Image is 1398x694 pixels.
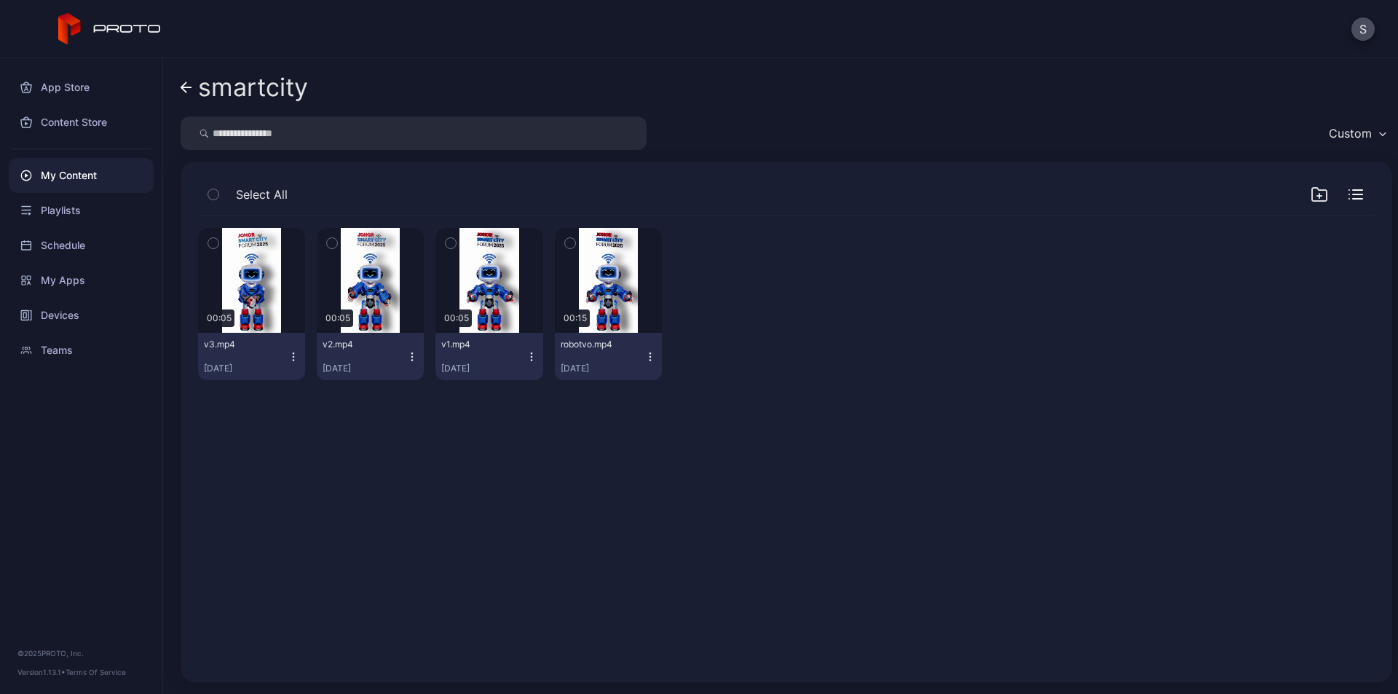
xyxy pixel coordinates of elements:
button: Custom [1322,117,1392,150]
a: Teams [9,333,154,368]
a: My Apps [9,263,154,298]
span: Select All [236,186,288,203]
button: v2.mp4[DATE] [317,333,424,380]
div: v1.mp4 [441,339,521,350]
div: smartcity [198,74,308,101]
div: robotvo.mp4 [561,339,641,350]
a: Playlists [9,193,154,228]
a: smartcity [181,70,308,105]
div: [DATE] [561,363,644,374]
button: robotvo.mp4[DATE] [555,333,662,380]
div: [DATE] [323,363,406,374]
a: Content Store [9,105,154,140]
a: Devices [9,298,154,333]
a: App Store [9,70,154,105]
div: v3.mp4 [204,339,284,350]
div: v2.mp4 [323,339,403,350]
span: Version 1.13.1 • [17,668,66,677]
div: [DATE] [204,363,288,374]
a: My Content [9,158,154,193]
div: Custom [1329,126,1372,141]
button: v3.mp4[DATE] [198,333,305,380]
div: © 2025 PROTO, Inc. [17,647,145,659]
a: Terms Of Service [66,668,126,677]
button: v1.mp4[DATE] [435,333,542,380]
div: [DATE] [441,363,525,374]
a: Schedule [9,228,154,263]
button: S [1351,17,1375,41]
